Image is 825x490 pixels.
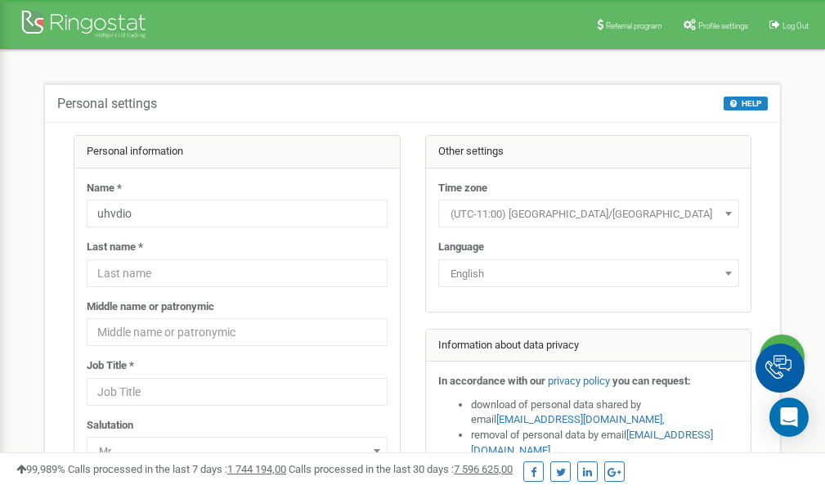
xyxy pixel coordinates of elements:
[724,97,768,110] button: HELP
[438,259,739,287] span: English
[87,358,134,374] label: Job Title *
[606,21,662,30] span: Referral program
[87,299,214,315] label: Middle name or patronymic
[471,398,739,428] li: download of personal data shared by email ,
[548,375,610,387] a: privacy policy
[68,463,286,475] span: Calls processed in the last 7 days :
[16,463,65,475] span: 99,989%
[87,318,388,346] input: Middle name or patronymic
[612,375,691,387] strong: you can request:
[289,463,513,475] span: Calls processed in the last 30 days :
[87,378,388,406] input: Job Title
[454,463,513,475] u: 7 596 625,00
[438,240,484,255] label: Language
[87,437,388,465] span: Mr.
[426,136,751,169] div: Other settings
[227,463,286,475] u: 1 744 194,00
[444,263,733,285] span: English
[698,21,748,30] span: Profile settings
[87,200,388,227] input: Name
[87,240,143,255] label: Last name *
[782,21,809,30] span: Log Out
[87,181,122,196] label: Name *
[57,97,157,111] h5: Personal settings
[444,203,733,226] span: (UTC-11:00) Pacific/Midway
[471,428,739,458] li: removal of personal data by email ,
[74,136,400,169] div: Personal information
[92,440,382,463] span: Mr.
[769,398,809,437] div: Open Intercom Messenger
[438,375,545,387] strong: In accordance with our
[87,418,133,434] label: Salutation
[87,259,388,287] input: Last name
[426,330,751,362] div: Information about data privacy
[496,413,662,425] a: [EMAIL_ADDRESS][DOMAIN_NAME]
[438,181,487,196] label: Time zone
[438,200,739,227] span: (UTC-11:00) Pacific/Midway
